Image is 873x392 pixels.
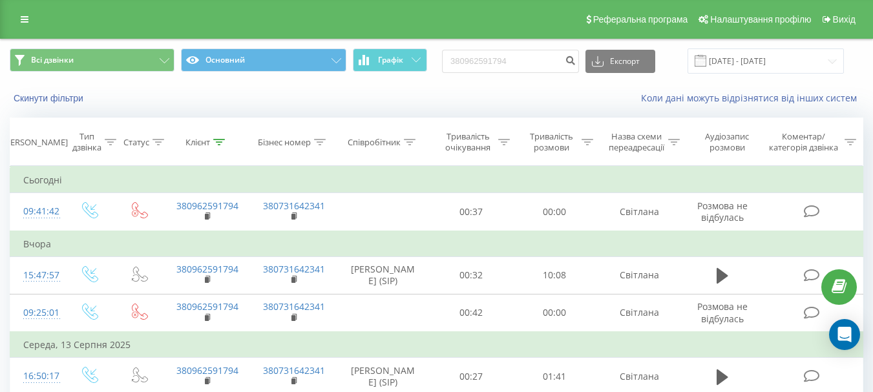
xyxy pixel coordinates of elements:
div: Open Intercom Messenger [829,319,860,350]
td: [PERSON_NAME] (SIP) [337,256,430,294]
td: Світлана [596,256,683,294]
div: Коментар/категорія дзвінка [766,131,841,153]
div: Співробітник [348,137,401,148]
div: Тривалість розмови [525,131,578,153]
button: Основний [181,48,346,72]
td: 00:42 [430,294,513,332]
div: Тривалість очікування [441,131,495,153]
td: Світлана [596,294,683,332]
td: Середа, 13 Серпня 2025 [10,332,863,358]
a: Коли дані можуть відрізнятися вiд інших систем [641,92,863,104]
div: Клієнт [185,137,210,148]
div: 16:50:17 [23,364,50,389]
span: Розмова не відбулась [697,200,748,223]
div: 15:47:57 [23,263,50,288]
td: Вчора [10,231,863,257]
td: Сьогодні [10,167,863,193]
span: Графік [378,56,403,65]
a: 380731642341 [263,263,325,275]
a: 380962591794 [176,364,238,377]
div: Бізнес номер [258,137,311,148]
button: Експорт [585,50,655,73]
span: Вихід [833,14,856,25]
a: 380731642341 [263,364,325,377]
div: Тип дзвінка [72,131,101,153]
div: Статус [123,137,149,148]
div: [PERSON_NAME] [3,137,68,148]
div: 09:41:42 [23,199,50,224]
input: Пошук за номером [442,50,579,73]
span: Всі дзвінки [31,55,74,65]
td: 10:08 [513,256,596,294]
td: 00:00 [513,193,596,231]
div: Назва схеми переадресації [608,131,665,153]
button: Скинути фільтри [10,92,90,104]
a: 380962591794 [176,263,238,275]
span: Розмова не відбулась [697,300,748,324]
td: 00:00 [513,294,596,332]
td: 00:32 [430,256,513,294]
span: Реферальна програма [593,14,688,25]
button: Графік [353,48,427,72]
a: 380962591794 [176,200,238,212]
a: 380731642341 [263,200,325,212]
span: Налаштування профілю [710,14,811,25]
a: 380731642341 [263,300,325,313]
td: 00:37 [430,193,513,231]
div: Аудіозапис розмови [695,131,760,153]
div: 09:25:01 [23,300,50,325]
td: Світлана [596,193,683,231]
a: 380962591794 [176,300,238,313]
button: Всі дзвінки [10,48,174,72]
